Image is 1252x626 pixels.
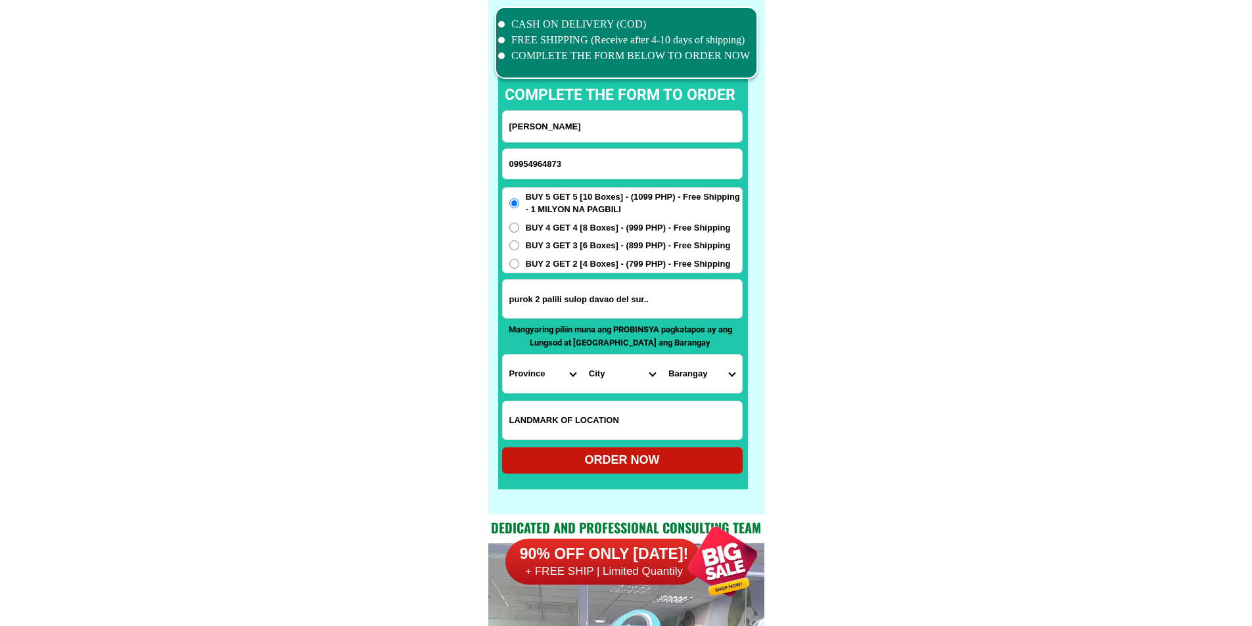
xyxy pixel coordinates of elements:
span: BUY 5 GET 5 [10 Boxes] - (1099 PHP) - Free Shipping - 1 MILYON NA PAGBILI [526,190,742,216]
input: Input phone_number [503,149,742,179]
input: Input LANDMARKOFLOCATION [503,401,742,439]
li: FREE SHIPPING (Receive after 4-10 days of shipping) [498,32,751,48]
input: Input full_name [503,111,742,142]
input: BUY 4 GET 4 [8 Boxes] - (999 PHP) - Free Shipping [509,223,519,233]
h6: 90% OFF ONLY [DATE]! [505,545,703,564]
input: BUY 3 GET 3 [6 Boxes] - (899 PHP) - Free Shipping [509,240,519,250]
p: complete the form to order [492,84,749,107]
li: CASH ON DELIVERY (COD) [498,16,751,32]
h6: + FREE SHIP | Limited Quantily [505,564,703,579]
p: Mangyaring piliin muna ang PROBINSYA pagkatapos ay ang Lungsod at [GEOGRAPHIC_DATA] ang Barangay [502,323,739,349]
input: Input address [503,280,742,318]
select: Select commune [662,355,741,393]
select: Select district [582,355,662,393]
span: BUY 2 GET 2 [4 Boxes] - (799 PHP) - Free Shipping [526,257,731,271]
div: ORDER NOW [502,451,743,469]
span: BUY 3 GET 3 [6 Boxes] - (899 PHP) - Free Shipping [526,239,731,252]
li: COMPLETE THE FORM BELOW TO ORDER NOW [498,48,751,64]
h2: Dedicated and professional consulting team [488,518,764,537]
input: BUY 5 GET 5 [10 Boxes] - (1099 PHP) - Free Shipping - 1 MILYON NA PAGBILI [509,198,519,208]
select: Select province [503,355,582,393]
span: BUY 4 GET 4 [8 Boxes] - (999 PHP) - Free Shipping [526,221,731,235]
input: BUY 2 GET 2 [4 Boxes] - (799 PHP) - Free Shipping [509,259,519,269]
